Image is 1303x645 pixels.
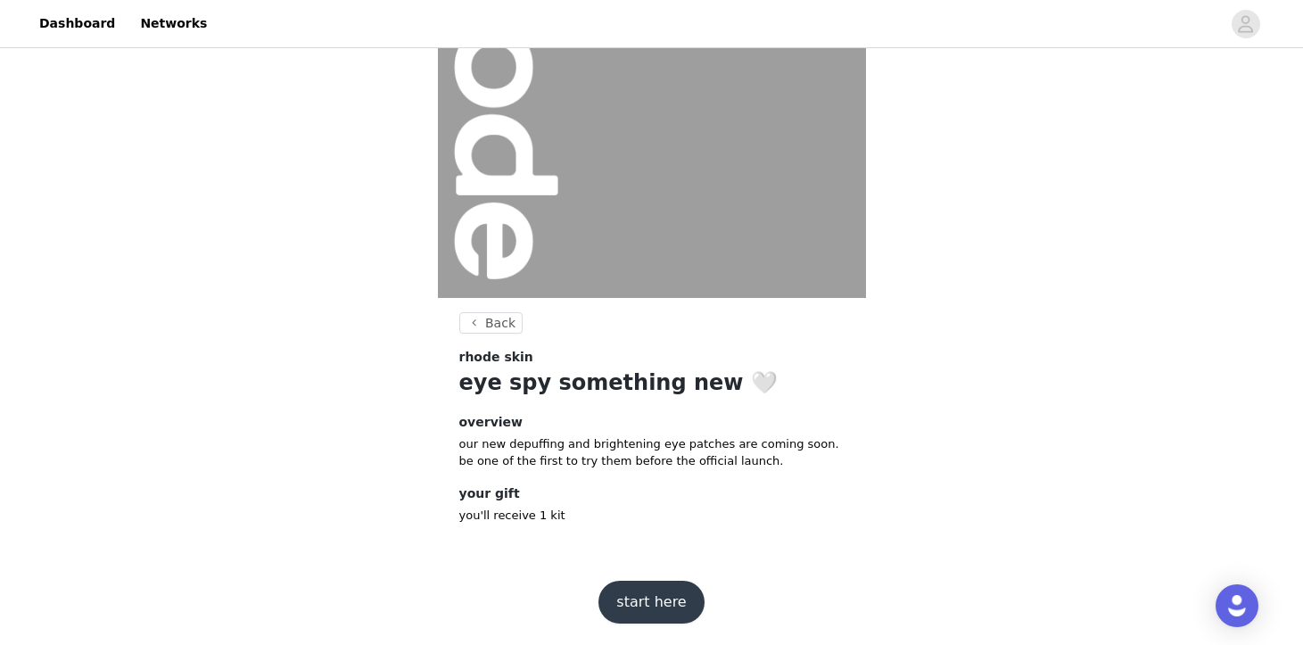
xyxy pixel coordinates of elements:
div: avatar [1237,10,1254,38]
a: Networks [129,4,218,44]
p: you'll receive 1 kit [459,507,845,525]
div: Open Intercom Messenger [1216,584,1258,627]
button: Back [459,312,524,334]
h4: your gift [459,484,845,503]
h4: overview [459,413,845,432]
button: start here [598,581,704,624]
h1: eye spy something new 🤍 [459,367,845,399]
a: Dashboard [29,4,126,44]
p: our new depuffing and brightening eye patches are coming soon. be one of the first to try them be... [459,435,845,470]
span: rhode skin [459,348,533,367]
